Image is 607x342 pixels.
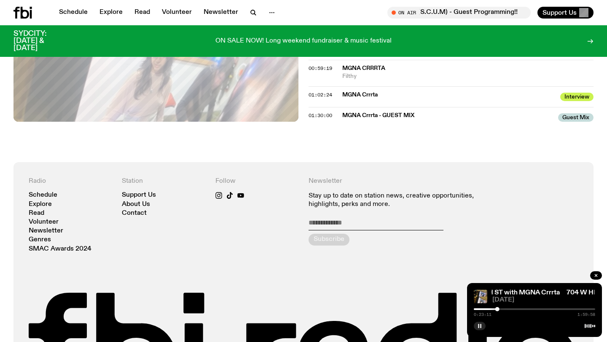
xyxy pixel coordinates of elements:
a: Read [29,210,44,216]
span: MGNA Crrrta - GUEST MIX [342,112,553,120]
a: Explore [29,201,52,208]
span: Interview [560,93,594,101]
a: About Us [122,201,150,208]
button: Support Us [537,7,594,19]
span: 1:59:58 [577,313,595,317]
p: Stay up to date on station news, creative opportunities, highlights, perks and more. [309,192,485,208]
span: 01:02:24 [309,91,332,98]
h4: Station [122,177,205,185]
span: Guest Mix [558,113,594,122]
button: 01:30:00 [309,113,332,118]
h4: Follow [215,177,298,185]
h4: Newsletter [309,177,485,185]
span: 01:30:00 [309,112,332,119]
a: Schedule [29,192,57,198]
a: Support Us [122,192,156,198]
button: Subscribe [309,234,349,246]
a: Newsletter [29,228,63,234]
img: Artist MGNA Crrrta [474,290,487,303]
span: 0:23:11 [474,313,492,317]
a: 704 W HIGH ST with MGNA Crrrta [454,289,560,296]
h3: SYDCITY: [DATE] & [DATE] [13,30,67,52]
span: [DATE] [492,297,595,303]
span: Support Us [543,9,577,16]
a: SMAC Awards 2024 [29,246,91,252]
button: 01:02:24 [309,93,332,97]
button: 00:59:19 [309,66,332,71]
a: Volunteer [29,219,59,225]
p: ON SALE NOW! Long weekend fundraiser & music festival [215,37,392,45]
h4: Radio [29,177,112,185]
span: MGNA Crrrta [342,65,385,71]
a: Genres [29,237,51,243]
a: Newsletter [199,7,243,19]
a: Schedule [54,7,93,19]
a: Contact [122,210,147,216]
span: MGNA Crrrta [342,91,555,99]
a: Explore [94,7,128,19]
a: Volunteer [157,7,197,19]
a: Read [129,7,155,19]
span: Filthy [342,72,594,80]
button: On AirMithril W/ Society of Cutting Up Men (S.C.U.M) - Guest Programming!! [387,7,531,19]
span: 00:59:19 [309,65,332,72]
